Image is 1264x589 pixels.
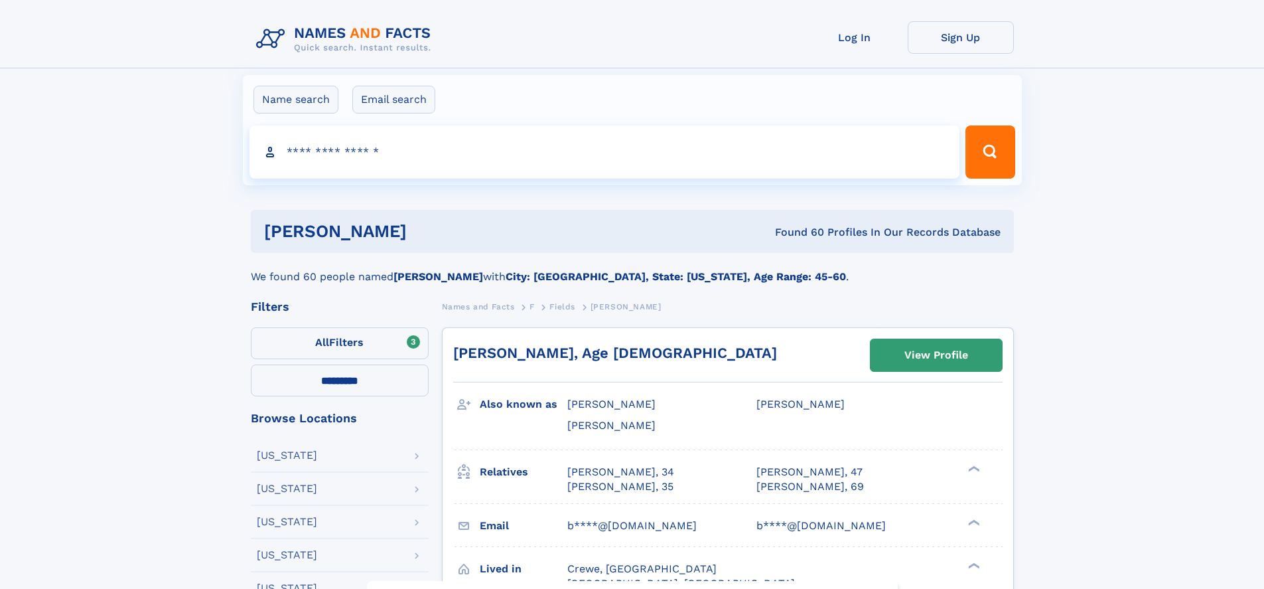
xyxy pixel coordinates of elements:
[549,298,575,315] a: Fields
[264,223,591,240] h1: [PERSON_NAME]
[965,126,1015,179] button: Search Button
[352,86,435,114] label: Email search
[257,517,317,527] div: [US_STATE]
[756,479,864,494] a: [PERSON_NAME], 69
[756,398,845,410] span: [PERSON_NAME]
[802,21,908,54] a: Log In
[506,270,846,283] b: City: [GEOGRAPHIC_DATA], State: [US_STATE], Age Range: 45-60
[257,483,317,494] div: [US_STATE]
[442,298,515,315] a: Names and Facts
[393,270,483,283] b: [PERSON_NAME]
[251,301,429,313] div: Filters
[453,345,777,361] a: [PERSON_NAME], Age [DEMOGRAPHIC_DATA]
[904,340,968,371] div: View Profile
[567,419,656,432] span: [PERSON_NAME]
[251,412,429,424] div: Browse Locations
[871,339,1002,371] a: View Profile
[529,298,535,315] a: F
[567,479,673,494] a: [PERSON_NAME], 35
[567,465,674,479] a: [PERSON_NAME], 34
[529,302,535,311] span: F
[567,398,656,410] span: [PERSON_NAME]
[591,302,662,311] span: [PERSON_NAME]
[591,225,1001,240] div: Found 60 Profiles In Our Records Database
[257,450,317,461] div: [US_STATE]
[480,461,567,483] h3: Relatives
[756,465,863,479] a: [PERSON_NAME], 47
[249,126,960,179] input: search input
[567,562,717,575] span: Crewe, [GEOGRAPHIC_DATA]
[908,21,1014,54] a: Sign Up
[257,550,317,560] div: [US_STATE]
[315,336,329,349] span: All
[251,21,442,57] img: Logo Names and Facts
[480,515,567,537] h3: Email
[965,464,981,473] div: ❯
[965,518,981,527] div: ❯
[480,558,567,580] h3: Lived in
[549,302,575,311] span: Fields
[965,561,981,570] div: ❯
[480,393,567,416] h3: Also known as
[253,86,338,114] label: Name search
[251,327,429,359] label: Filters
[251,253,1014,285] div: We found 60 people named with .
